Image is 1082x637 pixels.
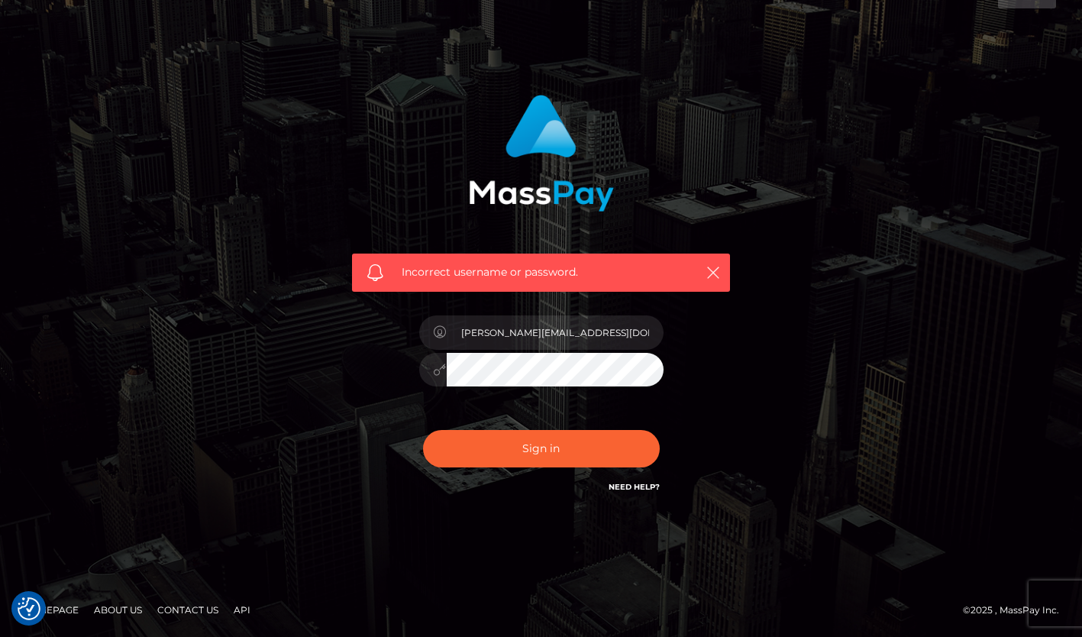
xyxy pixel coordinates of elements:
[151,598,224,622] a: Contact Us
[402,264,680,280] span: Incorrect username or password.
[228,598,257,622] a: API
[609,482,660,492] a: Need Help?
[963,602,1071,619] div: © 2025 , MassPay Inc.
[88,598,148,622] a: About Us
[18,597,40,620] button: Consent Preferences
[18,597,40,620] img: Revisit consent button
[17,598,85,622] a: Homepage
[447,315,664,350] input: Username...
[423,430,660,467] button: Sign in
[469,95,614,212] img: MassPay Login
